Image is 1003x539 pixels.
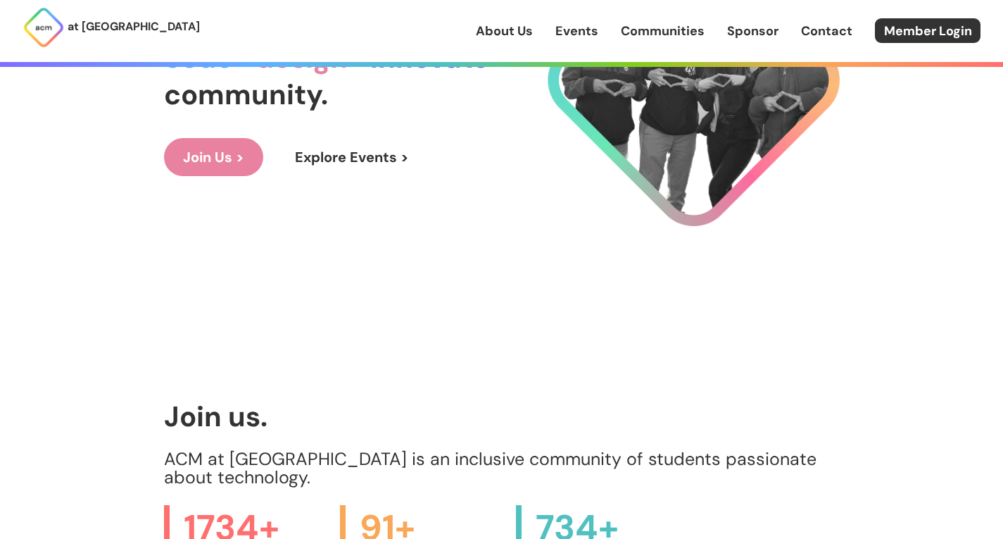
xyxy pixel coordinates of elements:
[23,6,200,49] a: at [GEOGRAPHIC_DATA]
[23,6,65,49] img: ACM Logo
[555,22,598,40] a: Events
[621,22,705,40] a: Communities
[68,18,200,36] p: at [GEOGRAPHIC_DATA]
[727,22,778,40] a: Sponsor
[164,76,328,113] span: community.
[801,22,852,40] a: Contact
[276,138,428,176] a: Explore Events >
[164,401,840,432] h1: Join us.
[164,450,840,487] p: ACM at [GEOGRAPHIC_DATA] is an inclusive community of students passionate about technology.
[476,22,533,40] a: About Us
[164,138,263,176] a: Join Us >
[875,18,980,43] a: Member Login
